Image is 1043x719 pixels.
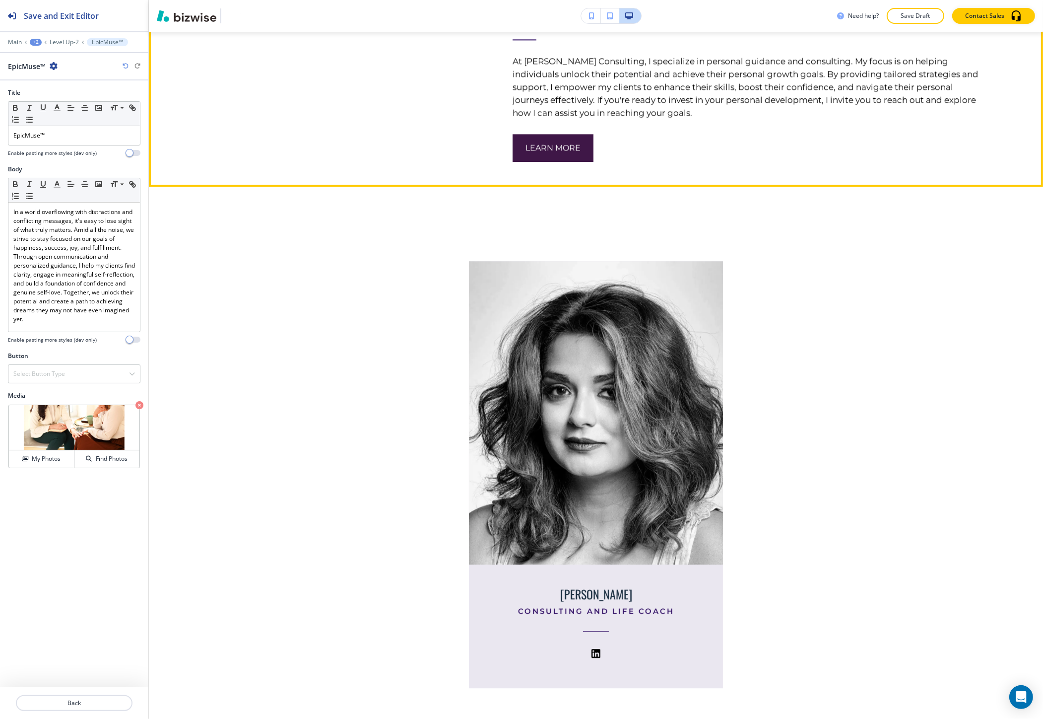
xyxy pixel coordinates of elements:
div: Open Intercom Messenger [1009,685,1033,709]
h2: Title [8,88,20,97]
h4: Enable pasting more styles (dev only) [8,336,97,344]
p: Contact Sales [965,11,1004,20]
p: At [PERSON_NAME] Consulting, I specialize in personal guidance and consulting. My focus is on hel... [513,55,983,119]
p: EpicMuse™ [92,39,123,46]
div: My PhotosFind Photos [8,404,140,469]
button: EpicMuse™ [87,38,128,46]
h2: Body [8,165,22,174]
button: Contact Sales [952,8,1035,24]
p: EpicMuse™ [13,131,135,140]
span: learn more [525,142,581,154]
button: Find Photos [74,450,139,468]
h4: Select Button Type [13,369,65,378]
h2: Media [8,391,140,400]
button: Level Up-2 [50,39,79,46]
h2: EpicMuse™ [8,61,46,72]
h4: My Photos [32,454,61,463]
h2: Save and Exit Editor [24,10,99,22]
button: +2 [30,39,42,46]
p: Back [17,699,131,708]
p: Save Draft [900,11,931,20]
p: In a world overflowing with distractions and conflicting messages, it's easy to lose sight of wha... [13,208,135,324]
img: Bizwise Logo [157,10,216,22]
button: Main [8,39,22,46]
button: learn more [513,134,593,162]
h4: Find Photos [96,454,128,463]
button: Back [16,695,132,711]
button: Save Draft [887,8,944,24]
span: [PERSON_NAME] [560,585,632,603]
img: f3b5382ecffda53b63f7e3f139c8a670.webp [469,261,724,565]
p: Consulting and Life Coach [518,605,674,617]
h3: Need help? [848,11,879,20]
button: My Photos [9,450,74,468]
h4: Enable pasting more styles (dev only) [8,149,97,157]
h2: Button [8,352,28,360]
img: Your Logo [225,8,252,23]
